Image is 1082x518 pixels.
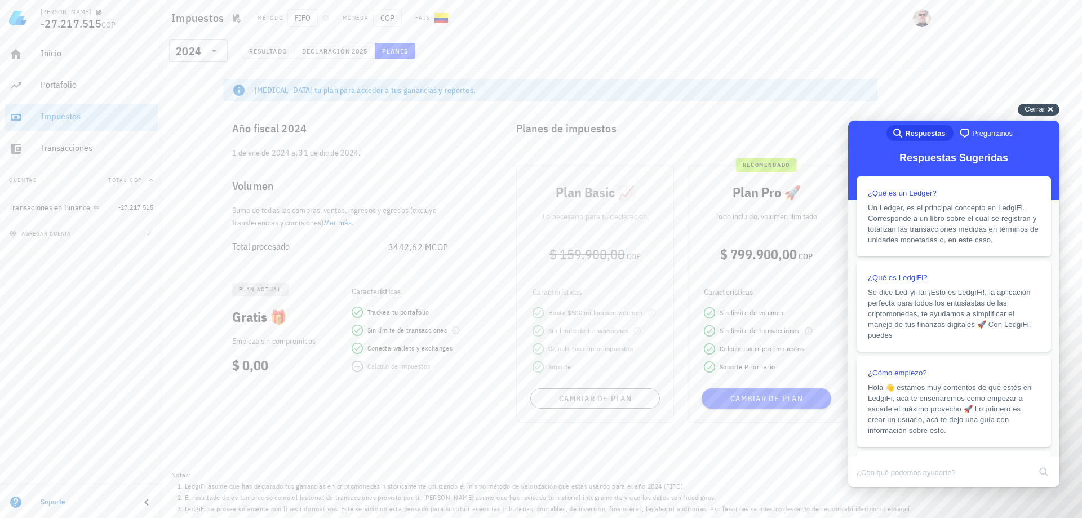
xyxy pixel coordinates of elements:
[185,492,912,503] li: El resultado de es tan preciso como el historial de transacciones provisto por ti. [PERSON_NAME] ...
[223,147,471,168] div: 1 de ene de 2024 al 31 de dic de 2024.
[432,241,449,253] span: COP
[223,110,471,147] div: Año fiscal 2024
[848,121,1059,487] iframe: Help Scout Beacon - Live Chat, Contact Form, and Knowledge Base
[5,194,158,221] a: Transaciones en Binance -27.217.515
[169,39,228,62] div: 2024
[388,241,432,253] span: 3442,62 M
[367,343,453,354] span: Conecta wallets y exchanges
[5,135,158,162] a: Transacciones
[367,307,429,318] span: Trackea tu portafolio
[9,9,27,27] img: LedgiFi
[702,388,831,409] button: Cambiar de plan
[41,143,153,153] div: Transacciones
[1018,104,1059,116] button: Cerrar
[5,167,158,194] button: CuentasTotal COP
[101,20,116,30] span: COP
[287,9,318,27] span: FIFO
[9,203,91,212] div: Transaciones en Binance
[373,9,402,27] span: COP
[185,503,912,515] li: LedgiFi se provee solamente con fines informativos. Este servicio no esta pensado para sustituir ...
[301,47,351,55] span: Declaración
[232,356,268,374] span: $ 0,00
[5,104,158,131] a: Impuestos
[720,343,804,355] span: Calcula tus cripto-impuestos
[41,498,131,507] div: Soporte
[706,393,827,404] span: Cambiar de plan
[799,251,813,262] span: COP
[41,48,153,59] div: Inicio
[171,9,228,27] h1: Impuestos
[325,218,352,228] a: Ver más
[913,9,931,27] div: avatar
[897,504,910,513] a: aquí
[367,361,431,372] div: Cálculo de impuestos
[5,41,158,68] a: Inicio
[720,245,797,263] span: $ 799.900,00
[258,14,283,23] div: Método
[41,79,153,90] div: Portafolio
[733,183,801,201] span: Plan Pro 🚀
[239,283,282,296] span: plan actual
[343,14,369,23] div: Moneda
[434,11,448,25] div: CO-icon
[232,308,287,326] span: Gratis 🎁
[185,481,912,492] li: LedgiFi asume que has declarado tus ganancias en criptomonedas históricamente utilizando el mismo...
[295,43,375,59] button: Declaración 2025
[223,168,471,204] div: Volumen
[41,111,153,122] div: Impuestos
[720,325,800,337] span: Sin límite de transacciones
[367,325,447,336] span: Sin límite de transacciones
[41,16,101,31] span: -27.217.515
[720,361,775,373] span: Soporte Prioritario
[118,203,153,211] span: -27.217.515
[507,110,877,147] div: Planes de impuestos
[162,466,938,518] footer: Notas:
[108,176,142,184] span: Total COP
[12,230,71,237] span: agregar cuenta
[241,43,295,59] button: Resultado
[382,47,409,55] span: Planes
[176,46,201,57] div: 2024
[351,47,367,55] span: 2025
[415,14,430,23] div: País
[232,241,388,252] div: Total procesado
[743,158,790,172] span: recomendado
[5,72,158,99] a: Portafolio
[232,335,336,347] p: Empieza sin compromisos
[223,204,471,229] div: Suma de todas las compras, ventas, ingresos y egresos (excluye transferencias y comisiones). .
[255,85,476,95] span: [MEDICAL_DATA] tu plan para acceder a tus ganancias y reportes.
[1025,105,1045,113] span: Cerrar
[720,307,783,318] span: Sin límite de volumen
[697,210,836,223] p: Todo incluido, volumen ilimitado
[249,47,287,55] span: Resultado
[41,7,91,16] div: [PERSON_NAME]
[375,43,416,59] button: Planes
[7,228,76,239] button: agregar cuenta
